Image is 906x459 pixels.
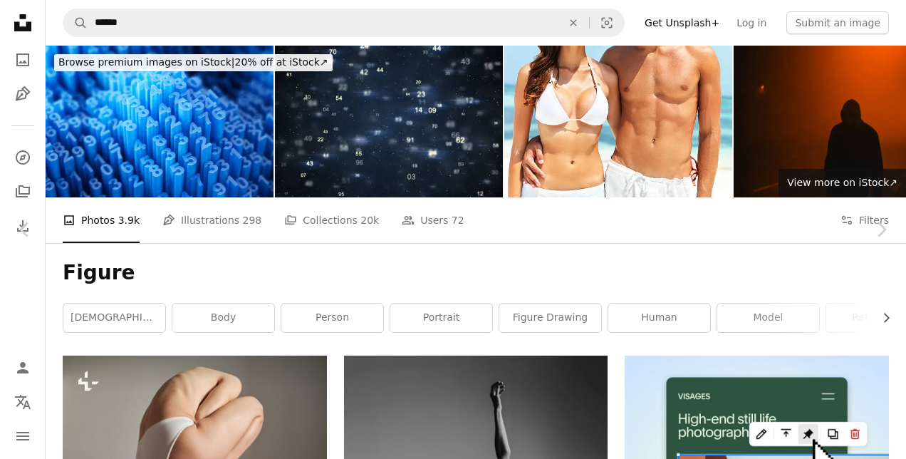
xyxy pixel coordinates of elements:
span: 20k [360,212,379,228]
a: Log in [728,11,775,34]
a: a hand holding a roll of toilet paper [63,438,327,450]
span: 20% off at iStock ↗ [58,56,328,68]
a: View more on iStock↗ [779,169,906,197]
a: Illustrations 298 [162,197,261,243]
img: Flying numbers abstract digital technology 3D rendering [275,46,503,197]
a: Collections 20k [284,197,379,243]
span: View more on iStock ↗ [787,177,897,188]
a: Explore [9,143,37,172]
img: Summer bodies [504,46,732,197]
a: Log in / Sign up [9,354,37,382]
a: human [608,304,710,332]
button: Menu [9,422,37,450]
span: 72 [452,212,464,228]
a: model [717,304,819,332]
h1: Figure [63,260,889,286]
a: Photos [9,46,37,74]
a: body [172,304,274,332]
form: Find visuals sitewide [63,9,625,37]
button: Visual search [590,9,624,36]
a: portrait [390,304,492,332]
a: [DEMOGRAPHIC_DATA] figure [63,304,165,332]
a: Illustrations [9,80,37,108]
a: Get Unsplash+ [636,11,728,34]
img: Abstract 3D Rendering of Blue Numerical Data [46,46,274,197]
a: Next [856,161,906,298]
button: Submit an image [786,11,889,34]
span: Browse premium images on iStock | [58,56,234,68]
button: Search Unsplash [63,9,88,36]
a: Users 72 [402,197,464,243]
span: 298 [243,212,262,228]
a: figure drawing [499,304,601,332]
a: Browse premium images on iStock|20% off at iStock↗ [46,46,341,80]
button: Filters [840,197,889,243]
a: person [281,304,383,332]
button: Clear [558,9,589,36]
button: scroll list to the right [873,304,889,332]
button: Language [9,388,37,416]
